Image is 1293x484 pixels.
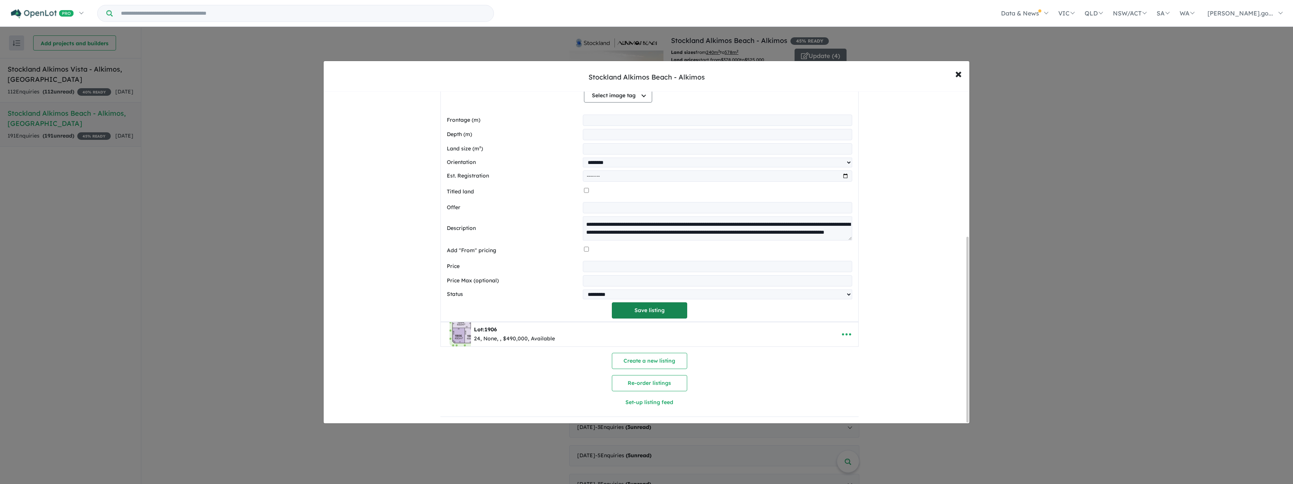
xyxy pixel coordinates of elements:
div: 24, None, , $490,000, Available [474,334,555,343]
label: Est. Registration [447,172,580,181]
label: Orientation [447,158,580,167]
span: 1906 [484,326,497,333]
label: Offer [447,203,580,212]
span: × [955,65,962,81]
label: Frontage (m) [447,116,580,125]
label: Titled land [447,187,581,196]
label: Depth (m) [447,130,580,139]
button: Create a new listing [612,353,687,369]
b: Lot: [474,326,497,333]
button: Re-order listings [612,375,687,391]
label: Price Max (optional) [447,276,580,285]
button: Save listing [612,302,687,319]
label: Price [447,262,580,271]
img: Openlot PRO Logo White [11,9,74,18]
button: Select image tag [584,87,652,103]
label: Description [447,224,580,233]
div: Stockland Alkimos Beach - Alkimos [588,72,705,82]
label: Land size (m²) [447,144,580,153]
input: Try estate name, suburb, builder or developer [114,5,492,21]
button: Set-up listing feed [545,394,754,410]
label: Status [447,290,580,299]
label: Add "From" pricing [447,246,581,255]
span: [PERSON_NAME].go... [1207,9,1273,17]
img: Stockland%20Alkimos%20Beach%20-%20Alkimos%20-%20Lot%201906___1755925907.jpg [447,322,471,346]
